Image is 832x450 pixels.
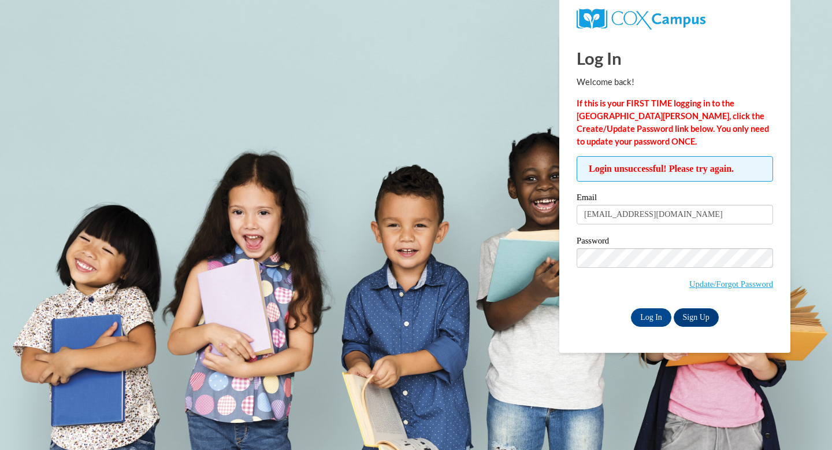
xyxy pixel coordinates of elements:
[577,156,773,182] span: Login unsuccessful! Please try again.
[577,76,773,88] p: Welcome back!
[577,46,773,70] h1: Log In
[577,13,705,23] a: COX Campus
[689,279,773,289] a: Update/Forgot Password
[577,98,769,146] strong: If this is your FIRST TIME logging in to the [GEOGRAPHIC_DATA][PERSON_NAME], click the Create/Upd...
[577,193,773,205] label: Email
[674,308,719,327] a: Sign Up
[577,237,773,248] label: Password
[631,308,671,327] input: Log In
[577,9,705,29] img: COX Campus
